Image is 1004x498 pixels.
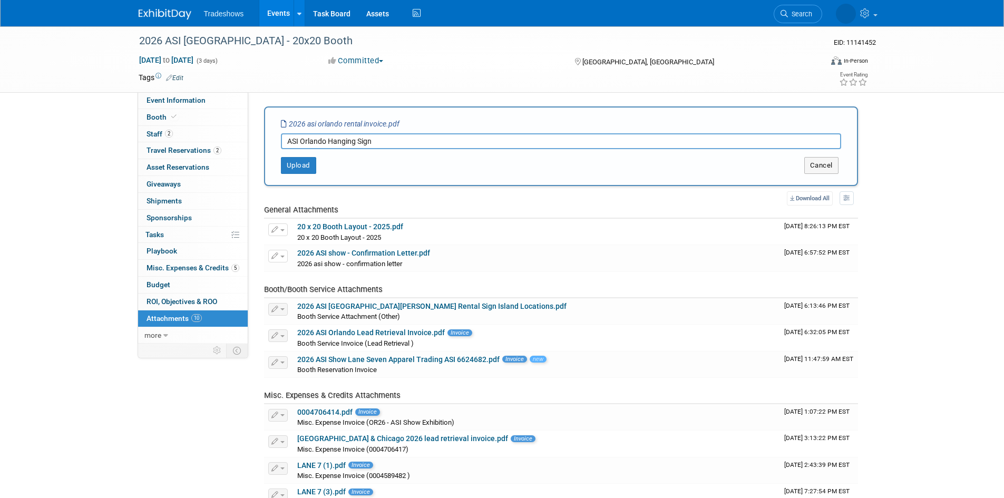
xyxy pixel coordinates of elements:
td: Upload Timestamp [780,457,858,484]
span: 5 [231,264,239,272]
span: Upload Timestamp [784,355,853,363]
td: Upload Timestamp [780,404,858,431]
span: Event Information [147,96,206,104]
a: 2026 ASI show - Confirmation Letter.pdf [297,249,430,257]
span: Sponsorships [147,213,192,222]
span: Attachments [147,314,202,323]
span: Upload Timestamp [784,487,850,495]
td: Toggle Event Tabs [226,344,248,357]
a: Playbook [138,243,248,259]
a: Travel Reservations2 [138,142,248,159]
span: ROI, Objectives & ROO [147,297,217,306]
span: 2026 asi show - confirmation letter [297,260,402,268]
span: Misc. Expenses & Credits Attachments [264,390,401,400]
a: Tasks [138,227,248,243]
button: Cancel [804,157,839,174]
a: [GEOGRAPHIC_DATA] & Chicago 2026 lead retrieval invoice.pdf [297,434,508,443]
span: Upload Timestamp [784,302,850,309]
a: 2026 ASI Orlando Lead Retrieval Invoice.pdf [297,328,445,337]
a: more [138,327,248,344]
td: Upload Timestamp [780,219,858,245]
td: Upload Timestamp [780,298,858,325]
a: ROI, Objectives & ROO [138,294,248,310]
span: [GEOGRAPHIC_DATA], [GEOGRAPHIC_DATA] [582,58,714,66]
span: Invoice [348,489,373,495]
span: Misc. Expense Invoice (0004589482 ) [297,472,410,480]
span: Staff [147,130,173,138]
button: Committed [325,55,387,66]
a: Download All [787,191,833,206]
span: 10 [191,314,202,322]
span: Booth Reservation Invoice [297,366,377,374]
span: Playbook [147,247,177,255]
a: Asset Reservations [138,159,248,175]
span: Upload Timestamp [784,249,850,256]
a: Booth [138,109,248,125]
td: Upload Timestamp [780,431,858,457]
span: Invoice [348,462,373,468]
span: Invoice [511,435,535,442]
a: Shipments [138,193,248,209]
span: Shipments [147,197,182,205]
img: Format-Inperson.png [831,56,842,65]
td: Personalize Event Tab Strip [208,344,227,357]
div: In-Person [843,57,868,65]
span: to [161,56,171,64]
i: 2026 asi orlando rental invoice.pdf [281,120,399,128]
input: Enter description [281,133,841,149]
button: Upload [281,157,316,174]
span: Upload Timestamp [784,328,850,336]
span: (3 days) [196,57,218,64]
span: Booth/Booth Service Attachments [264,285,383,294]
i: Booth reservation complete [171,114,177,120]
span: Invoice [447,329,472,336]
div: Event Rating [839,72,867,77]
span: Upload Timestamp [784,434,850,442]
a: 0004706414.pdf [297,408,353,416]
a: Misc. Expenses & Credits5 [138,260,248,276]
span: Invoice [355,408,380,415]
span: more [144,331,161,339]
span: Upload Timestamp [784,408,850,415]
td: Tags [139,72,183,83]
span: Misc. Expenses & Credits [147,263,239,272]
span: Travel Reservations [147,146,221,154]
span: new [530,356,547,363]
a: LANE 7 (1).pdf [297,461,346,470]
span: Asset Reservations [147,163,209,171]
span: [DATE] [DATE] [139,55,194,65]
span: Tasks [145,230,164,239]
span: Event ID: 11141452 [834,38,876,46]
span: Budget [147,280,170,289]
span: Giveaways [147,180,181,188]
a: Giveaways [138,176,248,192]
a: LANE 7 (3).pdf [297,487,346,496]
span: Invoice [502,356,527,363]
a: Event Information [138,92,248,109]
span: 20 x 20 Booth Layout - 2025 [297,233,381,241]
a: Search [774,5,822,23]
span: Upload Timestamp [784,222,850,230]
a: Attachments10 [138,310,248,327]
a: 20 x 20 Booth Layout - 2025.pdf [297,222,403,231]
span: Booth [147,113,179,121]
div: Event Format [760,55,869,71]
img: Janet Wong [836,4,856,24]
span: Tradeshows [204,9,244,18]
a: Staff2 [138,126,248,142]
a: 2026 ASI Show Lane Seven Apparel Trading ASI 6624682.pdf [297,355,500,364]
span: 2 [213,147,221,154]
span: Booth Service Invoice (Lead Retrieval ) [297,339,414,347]
td: Upload Timestamp [780,245,858,271]
span: Search [788,10,812,18]
td: Upload Timestamp [780,325,858,351]
img: ExhibitDay [139,9,191,19]
span: Misc. Expense Invoice (0004706417) [297,445,408,453]
a: Edit [166,74,183,82]
span: General Attachments [264,205,338,214]
a: 2026 ASI [GEOGRAPHIC_DATA][PERSON_NAME] Rental Sign Island Locations.pdf [297,302,567,310]
span: 2 [165,130,173,138]
span: Misc. Expense Invoice (OR26 - ASI Show Exhibition) [297,418,454,426]
a: Budget [138,277,248,293]
span: Booth Service Attachment (Other) [297,313,400,320]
